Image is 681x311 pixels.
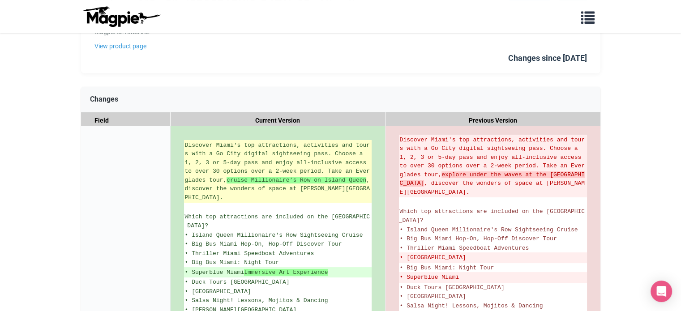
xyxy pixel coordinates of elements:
del: • [GEOGRAPHIC_DATA] [400,253,586,262]
del: • Superblue Miami [400,273,586,282]
div: Open Intercom Messenger [651,281,672,302]
div: Changes [81,87,600,112]
span: Which top attractions are included on the [GEOGRAPHIC_DATA]? [399,208,585,224]
span: • Duck Tours [GEOGRAPHIC_DATA] [400,284,505,291]
div: Previous Version [385,112,600,129]
img: logo-ab69f6fb50320c5b225c76a69d11143b.png [81,6,162,27]
span: Which top attractions are included on the [GEOGRAPHIC_DATA]? [184,213,370,230]
span: • [GEOGRAPHIC_DATA] [400,293,466,300]
strong: Immersive Art Experience [244,269,328,276]
span: • Big Bus Miami Hop-On, Hop-Off Discover Tour [400,235,557,242]
span: • Salsa Night! Lessons, Mojitos & Dancing [400,302,543,309]
span: • Big Bus Miami: Night Tour [400,264,494,271]
span: • Thriller Miami Speedboat Adventures [400,245,529,251]
span: • Island Queen Millionaire's Row Sightseeing Cruise [185,232,363,239]
span: • Thriller Miami Speedboat Adventures [185,250,314,257]
span: • Duck Tours [GEOGRAPHIC_DATA] [185,279,290,285]
strong: cruise Millionaire’s Row on Island Queen [227,177,366,183]
span: • Salsa Night! Lessons, Mojitos & Dancing [185,297,328,304]
span: • Big Bus Miami Hop-On, Hop-Off Discover Tour [185,241,342,247]
div: Current Version [171,112,385,129]
span: • Island Queen Millionaire's Row Sightseeing Cruise [400,226,578,233]
span: • [GEOGRAPHIC_DATA] [185,288,251,295]
a: View product page [94,41,409,51]
div: Field [81,112,171,129]
strong: explore under the waves at the [GEOGRAPHIC_DATA] [400,171,585,187]
div: Changes since [DATE] [508,52,587,65]
del: Discover Miami's top attractions, activities and tours with a Go City digital sightseeing pass. C... [400,136,586,197]
ins: Discover Miami's top attractions, activities and tours with a Go City digital sightseeing pass. C... [185,141,371,202]
span: • Big Bus Miami: Night Tour [185,259,279,266]
ins: • Superblue Miami [185,268,371,277]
